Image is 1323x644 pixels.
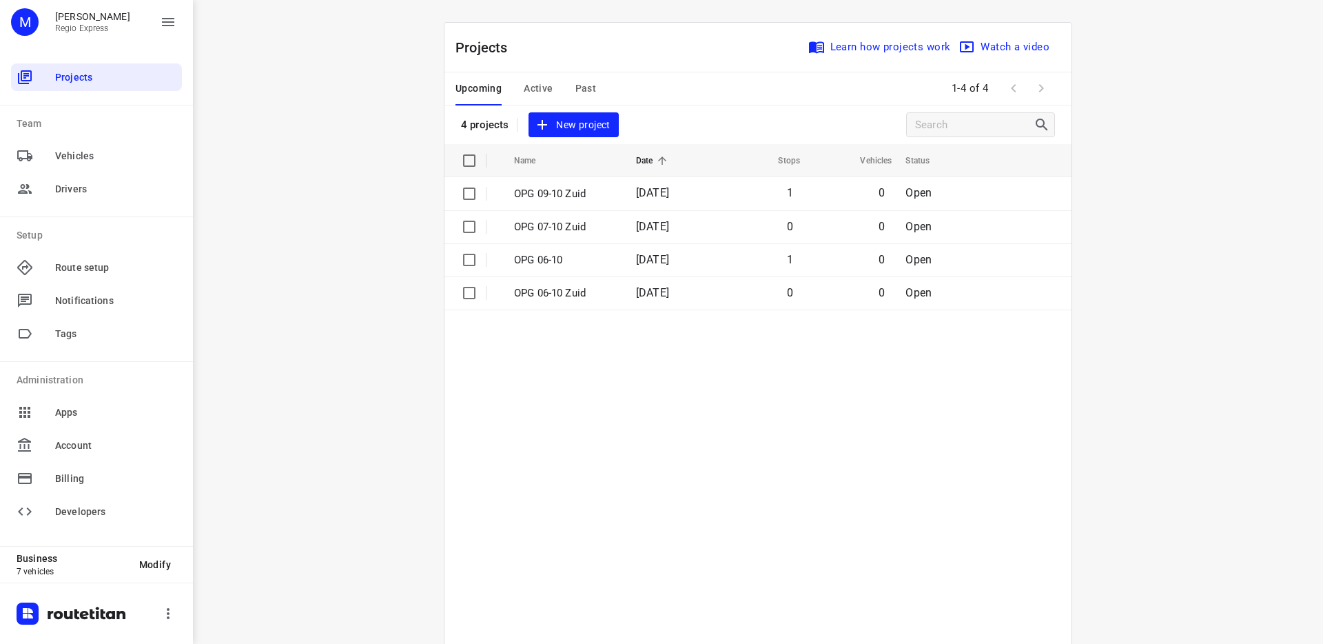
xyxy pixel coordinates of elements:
[636,220,669,233] span: [DATE]
[787,286,793,299] span: 0
[514,252,615,268] p: OPG 06-10
[636,152,671,169] span: Date
[128,552,182,577] button: Modify
[537,117,610,134] span: New project
[11,8,39,36] div: M
[55,472,176,486] span: Billing
[879,253,885,266] span: 0
[55,23,130,33] p: Regio Express
[514,186,615,202] p: OPG 09-10 Zuid
[55,405,176,420] span: Apps
[455,37,519,58] p: Projects
[17,228,182,243] p: Setup
[905,152,947,169] span: Status
[11,465,182,492] div: Billing
[787,186,793,199] span: 1
[17,553,128,564] p: Business
[55,11,130,22] p: Max Bisseling
[55,182,176,197] span: Drivers
[55,70,176,85] span: Projects
[842,152,892,169] span: Vehicles
[17,567,128,576] p: 7 vehicles
[529,112,618,138] button: New project
[946,74,994,103] span: 1-4 of 4
[636,286,669,299] span: [DATE]
[575,80,597,97] span: Past
[11,498,182,525] div: Developers
[455,80,502,97] span: Upcoming
[11,63,182,91] div: Projects
[11,254,182,281] div: Route setup
[514,219,615,235] p: OPG 07-10 Zuid
[879,220,885,233] span: 0
[55,327,176,341] span: Tags
[524,80,553,97] span: Active
[55,439,176,453] span: Account
[17,373,182,388] p: Administration
[905,286,932,299] span: Open
[17,117,182,131] p: Team
[11,320,182,348] div: Tags
[1000,74,1027,102] span: Previous Page
[760,152,800,169] span: Stops
[11,175,182,203] div: Drivers
[879,186,885,199] span: 0
[915,114,1034,136] input: Search projects
[787,220,793,233] span: 0
[636,186,669,199] span: [DATE]
[905,220,932,233] span: Open
[1034,117,1054,133] div: Search
[55,149,176,163] span: Vehicles
[636,253,669,266] span: [DATE]
[55,294,176,308] span: Notifications
[55,505,176,519] span: Developers
[55,261,176,275] span: Route setup
[514,152,554,169] span: Name
[11,399,182,426] div: Apps
[905,253,932,266] span: Open
[1027,74,1055,102] span: Next Page
[139,559,171,570] span: Modify
[461,119,509,131] p: 4 projects
[787,253,793,266] span: 1
[514,285,615,301] p: OPG 06-10 Zuid
[879,286,885,299] span: 0
[11,432,182,459] div: Account
[11,287,182,314] div: Notifications
[11,142,182,170] div: Vehicles
[905,186,932,199] span: Open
